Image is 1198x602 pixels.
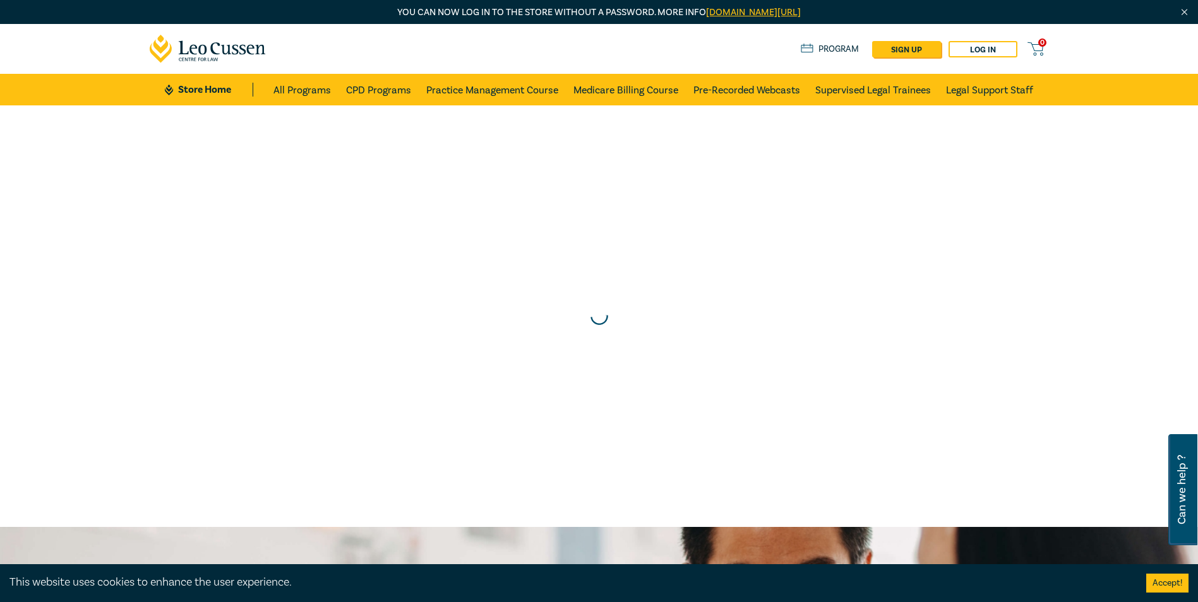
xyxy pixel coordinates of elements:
[426,74,558,105] a: Practice Management Course
[573,74,678,105] a: Medicare Billing Course
[165,83,253,97] a: Store Home
[346,74,411,105] a: CPD Programs
[1179,7,1190,18] img: Close
[693,74,800,105] a: Pre-Recorded Webcasts
[1176,442,1188,538] span: Can we help ?
[273,74,331,105] a: All Programs
[706,6,801,18] a: [DOMAIN_NAME][URL]
[946,74,1033,105] a: Legal Support Staff
[872,41,941,57] a: sign up
[150,6,1049,20] p: You can now log in to the store without a password. More info
[9,574,1127,591] div: This website uses cookies to enhance the user experience.
[1146,574,1189,593] button: Accept cookies
[815,74,931,105] a: Supervised Legal Trainees
[949,41,1017,57] a: Log in
[1038,38,1046,47] span: 0
[801,42,860,56] a: Program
